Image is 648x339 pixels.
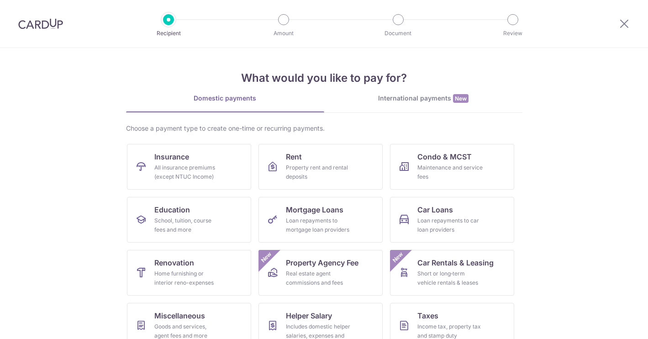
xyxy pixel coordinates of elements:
[286,204,343,215] span: Mortgage Loans
[390,197,514,243] a: Car LoansLoan repayments to car loan providers
[250,29,317,38] p: Amount
[589,312,639,334] iframe: Opens a widget where you can find more information
[127,197,251,243] a: EducationSchool, tuition, course fees and more
[154,269,220,287] div: Home furnishing or interior reno-expenses
[18,18,63,29] img: CardUp
[417,151,472,162] span: Condo & MCST
[417,216,483,234] div: Loan repayments to car loan providers
[390,250,405,265] span: New
[286,269,352,287] div: Real estate agent commissions and fees
[154,257,194,268] span: Renovation
[417,204,453,215] span: Car Loans
[126,94,324,103] div: Domestic payments
[258,250,383,296] a: Property Agency FeeReal estate agent commissions and feesNew
[417,269,483,287] div: Short or long‑term vehicle rentals & leases
[127,144,251,190] a: InsuranceAll insurance premiums (except NTUC Income)
[154,310,205,321] span: Miscellaneous
[417,257,494,268] span: Car Rentals & Leasing
[154,163,220,181] div: All insurance premiums (except NTUC Income)
[390,144,514,190] a: Condo & MCSTMaintenance and service fees
[258,144,383,190] a: RentProperty rent and rental deposits
[286,216,352,234] div: Loan repayments to mortgage loan providers
[154,216,220,234] div: School, tuition, course fees and more
[154,204,190,215] span: Education
[286,163,352,181] div: Property rent and rental deposits
[417,310,438,321] span: Taxes
[258,197,383,243] a: Mortgage LoansLoan repayments to mortgage loan providers
[324,94,522,103] div: International payments
[479,29,547,38] p: Review
[390,250,514,296] a: Car Rentals & LeasingShort or long‑term vehicle rentals & leasesNew
[417,163,483,181] div: Maintenance and service fees
[154,151,189,162] span: Insurance
[286,310,332,321] span: Helper Salary
[286,151,302,162] span: Rent
[258,250,274,265] span: New
[135,29,202,38] p: Recipient
[126,70,522,86] h4: What would you like to pay for?
[453,94,469,103] span: New
[364,29,432,38] p: Document
[126,124,522,133] div: Choose a payment type to create one-time or recurring payments.
[127,250,251,296] a: RenovationHome furnishing or interior reno-expenses
[286,257,358,268] span: Property Agency Fee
